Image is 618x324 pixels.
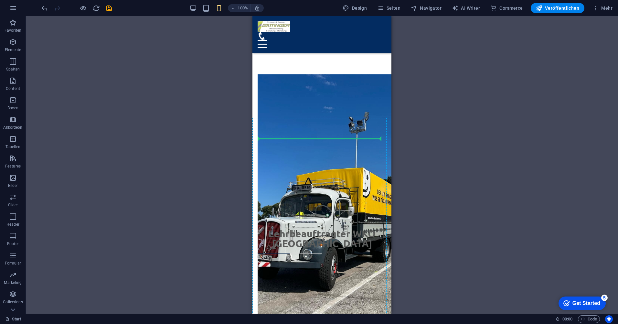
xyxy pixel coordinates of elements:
div: Get Started [19,7,47,13]
p: Slider [8,202,18,208]
span: Navigator [411,5,442,11]
span: 00 00 [562,315,572,323]
button: 100% [228,4,251,12]
p: Marketing [4,280,22,285]
div: Design (Strg+Alt+Y) [340,3,369,13]
div: 5 [48,1,54,8]
i: Rückgängig: Elemente verschieben (Strg+Z) [41,5,48,12]
button: Code [578,315,600,323]
i: Bei Größenänderung Zoomstufe automatisch an das gewählte Gerät anpassen. [254,5,260,11]
a: Klick, um Auswahl aufzuheben. Doppelklick öffnet Seitenverwaltung [5,315,21,323]
button: Usercentrics [605,315,613,323]
i: Seite neu laden [92,5,100,12]
span: Veröffentlichen [536,5,579,11]
h6: Session-Zeit [556,315,573,323]
p: Akkordeon [3,125,22,130]
button: AI Writer [449,3,483,13]
button: Seiten [375,3,403,13]
p: Favoriten [5,28,21,33]
button: save [105,4,113,12]
button: Design [340,3,369,13]
p: Header [6,222,19,227]
i: Save (Ctrl+S) [105,5,113,12]
button: Veröffentlichen [531,3,584,13]
span: : [567,317,568,321]
p: Bilder [8,183,18,188]
button: reload [92,4,100,12]
span: Design [343,5,367,11]
span: Commerce [490,5,523,11]
span: Mehr [592,5,613,11]
p: Features [5,164,21,169]
p: Formular [5,261,21,266]
span: Seiten [377,5,400,11]
p: Boxen [7,105,18,111]
h6: 100% [238,4,248,12]
p: Collections [3,299,23,305]
p: Elemente [5,47,21,52]
div: Get Started 5 items remaining, 0% complete [5,3,52,17]
button: Mehr [590,3,615,13]
span: AI Writer [452,5,480,11]
p: Tabellen [5,144,20,149]
button: undo [40,4,48,12]
p: Spalten [6,67,20,72]
span: Code [581,315,597,323]
button: Commerce [488,3,526,13]
p: Content [6,86,20,91]
button: Navigator [408,3,444,13]
p: Footer [7,241,19,246]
